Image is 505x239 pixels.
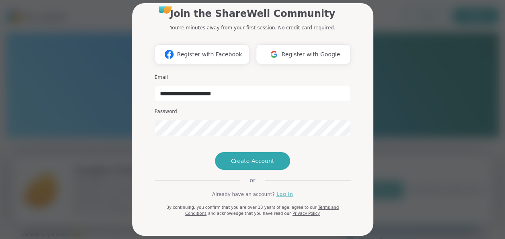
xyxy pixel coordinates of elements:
[292,211,320,216] a: Privacy Policy
[155,74,351,81] h3: Email
[240,176,265,184] span: or
[170,6,335,21] h1: Join the ShareWell Community
[170,24,335,31] p: You're minutes away from your first session. No credit card required.
[155,108,351,115] h3: Password
[162,47,177,62] img: ShareWell Logomark
[212,191,275,198] span: Already have an account?
[231,157,274,165] span: Create Account
[177,50,242,59] span: Register with Facebook
[266,47,282,62] img: ShareWell Logomark
[208,211,291,216] span: and acknowledge that you have read our
[276,191,293,198] a: Log in
[282,50,340,59] span: Register with Google
[155,44,249,64] button: Register with Facebook
[185,205,339,216] a: Terms and Conditions
[166,205,317,210] span: By continuing, you confirm that you are over 18 years of age, agree to our
[215,152,290,170] button: Create Account
[256,44,351,64] button: Register with Google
